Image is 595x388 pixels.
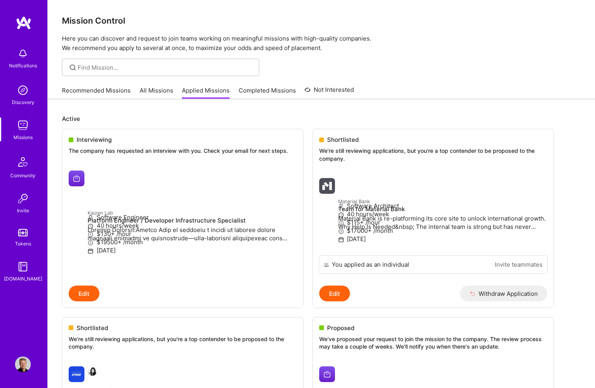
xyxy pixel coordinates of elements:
[68,63,77,72] i: icon SearchGrey
[88,246,297,254] p: [DATE]
[338,202,547,210] p: Software Architect
[88,240,94,246] i: icon MoneyGray
[495,260,543,269] a: Invite teammates
[338,228,344,234] i: icon MoneyGray
[69,171,84,186] img: Kaizen Lab company logo
[338,226,547,235] p: $17000+ /month
[338,218,547,226] p: $115+ /hour
[62,86,131,99] a: Recommended Missions
[13,133,33,141] div: Missions
[69,366,84,382] img: KPMG company logo
[88,213,297,221] p: Software Engineer
[15,82,31,98] img: discovery
[88,366,97,376] img: Carleen Pan
[88,232,94,238] i: icon MoneyGray
[62,164,303,286] a: Kaizen Lab company logoKaizen LabPlatform Engineer / Developer Infrastructure SpecialistLoremip D...
[15,239,31,248] div: Tokens
[18,229,28,236] img: tokens
[16,16,32,30] img: logo
[69,147,297,155] p: The company has requested an interview with you. Check your email for next steps.
[338,210,547,218] p: 40 hours/week
[460,286,547,301] button: Withdraw Application
[88,223,94,229] i: icon Clock
[88,230,297,238] p: $130+ /hour
[305,85,354,99] a: Not Interested
[88,248,94,254] i: icon Calendar
[313,172,554,255] a: Material Bank company logoMaterial BankTeam for Material BankMaterial Bank is re-platforming its ...
[69,335,297,351] p: We’re still reviewing applications, but you're a top contender to be proposed to the company.
[319,147,547,162] p: We’re still reviewing applications, but you're a top contender to be proposed to the company.
[182,86,230,99] a: Applied Missions
[15,191,31,206] img: Invite
[15,46,31,61] img: bell
[13,356,33,372] a: User Avatar
[9,61,37,70] div: Notifications
[338,237,344,243] i: icon Calendar
[12,98,34,106] div: Discovery
[15,356,31,372] img: User Avatar
[62,16,581,26] h3: Mission Control
[319,335,547,351] p: We've proposed your request to join the mission to the company. The review process may take a cou...
[88,215,94,221] i: icon Applicant
[327,324,354,332] span: Proposed
[338,220,344,226] i: icon MoneyGray
[69,286,99,301] button: Edit
[62,115,581,123] p: Active
[88,221,297,230] p: 40 hours/week
[78,63,253,72] input: Find Mission...
[17,206,29,215] div: Invite
[77,324,108,332] span: Shortlisted
[13,152,32,171] img: Community
[319,178,335,194] img: Material Bank company logo
[338,212,344,218] i: icon Clock
[77,136,112,144] span: Interviewing
[4,275,42,283] div: [DOMAIN_NAME]
[332,260,409,269] div: You applied as an individual
[239,86,296,99] a: Completed Missions
[140,86,173,99] a: All Missions
[15,259,31,275] img: guide book
[319,286,350,301] button: Edit
[338,235,547,243] p: [DATE]
[10,171,36,180] div: Community
[338,204,344,210] i: icon Applicant
[62,34,581,53] p: Here you can discover and request to join teams working on meaningful missions with high-quality ...
[88,238,297,246] p: $19500+ /month
[319,366,335,382] img: Stealth company logo
[15,117,31,133] img: teamwork
[327,136,359,144] span: Shortlisted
